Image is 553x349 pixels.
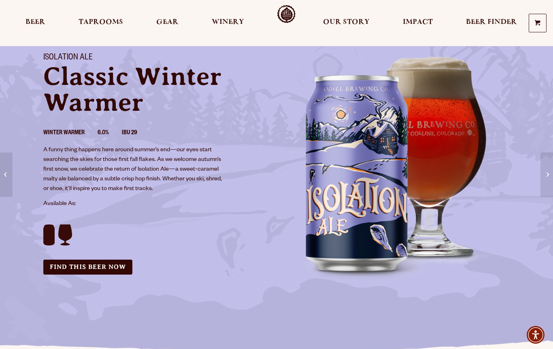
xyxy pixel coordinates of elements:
[398,5,438,41] a: Impact
[461,5,522,41] a: Beer Finder
[43,128,98,139] li: Winter Warmer
[79,19,123,25] span: Taprooms
[323,19,370,25] span: Our Story
[73,5,128,41] a: Taprooms
[466,19,517,25] span: Beer Finder
[98,128,122,139] li: 6.0%
[206,5,249,41] a: Winery
[271,5,302,23] a: Odell Home
[43,63,267,115] p: Classic Winter Warmer
[43,199,267,209] p: Available As:
[20,5,51,41] a: Beer
[318,5,375,41] a: Our Story
[43,260,132,275] a: Find this Beer Now
[403,19,433,25] span: Impact
[26,19,45,25] span: Beer
[151,5,184,41] a: Gear
[43,53,267,63] h1: Isolation Ale
[122,128,150,139] li: IBU 29
[212,19,244,25] span: Winery
[156,19,179,25] span: Gear
[43,146,222,194] p: A funny thing happens here around summer’s end—our eyes start searching the skies for those first...
[527,326,544,344] div: Accessibility Menu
